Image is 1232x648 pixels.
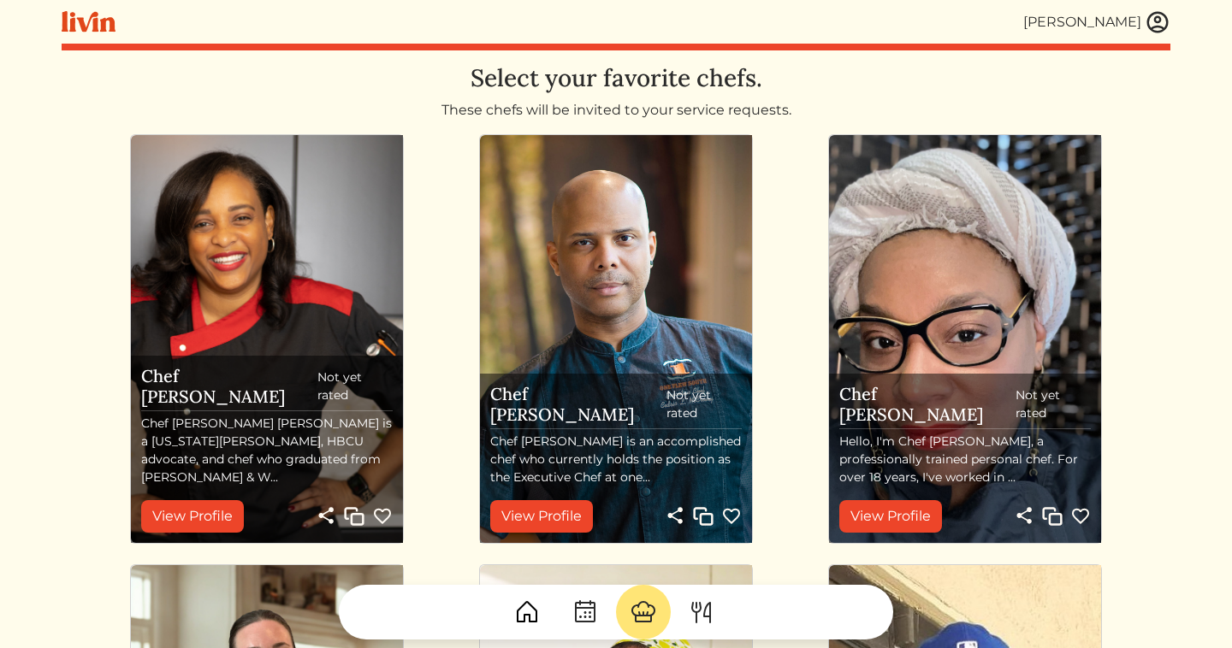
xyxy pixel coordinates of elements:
p: Chef [PERSON_NAME] is an accomplished chef who currently holds the position as the Executive Chef... [490,433,742,486]
img: House-9bf13187bcbb5817f509fe5e7408150f90897510c4275e13d0d5fca38e0b5951.svg [513,598,541,626]
img: heart_no_fill_cream-bf0f9dd4bfc53cc2de9d895c6d18ce3ca016fc068aa4cca38b9920501db45bb9.svg [721,506,742,527]
img: ForkKnife-55491504ffdb50bab0c1e09e7649658475375261d09fd45db06cec23bce548bf.svg [688,598,715,626]
img: heart_no_fill_cream-bf0f9dd4bfc53cc2de9d895c6d18ce3ca016fc068aa4cca38b9920501db45bb9.svg [1070,506,1091,527]
img: heart_no_fill_cream-bf0f9dd4bfc53cc2de9d895c6d18ce3ca016fc068aa4cca38b9920501db45bb9.svg [372,506,393,527]
h5: Chef [PERSON_NAME] [839,384,1016,425]
span: Not yet rated [1016,386,1091,422]
span: Not yet rated [317,368,393,404]
img: ChefHat-a374fb509e4f37eb0702ca99f5f64f3b6956810f32a249b33092029f8484b388.svg [630,598,657,626]
img: user_account-e6e16d2ec92f44fc35f99ef0dc9cddf60790bfa021a6ecb1c896eb5d2907b31c.svg [1145,9,1170,35]
img: Copy link to profile [1042,506,1063,527]
div: [PERSON_NAME] [1023,12,1141,32]
h3: Select your favorite chefs. [72,64,1160,93]
div: These chefs will be invited to your service requests. [72,100,1160,121]
img: Copy link to profile [693,506,714,527]
img: CalendarDots-5bcf9d9080389f2a281d69619e1c85352834be518fbc73d9501aef674afc0d57.svg [572,598,599,626]
p: Chef [PERSON_NAME] [PERSON_NAME] is a [US_STATE][PERSON_NAME], HBCU advocate, and chef who gradua... [141,415,393,486]
p: Hello, I'm Chef [PERSON_NAME], a professionally trained personal chef. For over 18 years, I've wo... [839,433,1091,486]
a: View Profile [141,500,244,533]
img: share-light-8df865c3ed655fe057401550c46c3e2ced4b90b5ae989a53fdbb116f906c45e5.svg [1014,505,1034,526]
a: View Profile [839,500,942,533]
a: View Profile [490,500,593,533]
img: livin-logo-a0d97d1a881af30f6274990eb6222085a2533c92bbd1e4f22c21b4f0d0e3210c.svg [62,11,115,32]
img: Chef Cedric [480,135,752,543]
span: Not yet rated [666,386,742,422]
h5: Chef [PERSON_NAME] [141,366,317,407]
img: Chef Brittini [131,135,403,543]
h5: Chef [PERSON_NAME] [490,384,666,425]
img: share-light-8df865c3ed655fe057401550c46c3e2ced4b90b5ae989a53fdbb116f906c45e5.svg [665,505,685,526]
img: share-light-8df865c3ed655fe057401550c46c3e2ced4b90b5ae989a53fdbb116f906c45e5.svg [316,505,336,526]
img: Copy link to profile [344,506,364,527]
img: Chef Chana [829,135,1101,543]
